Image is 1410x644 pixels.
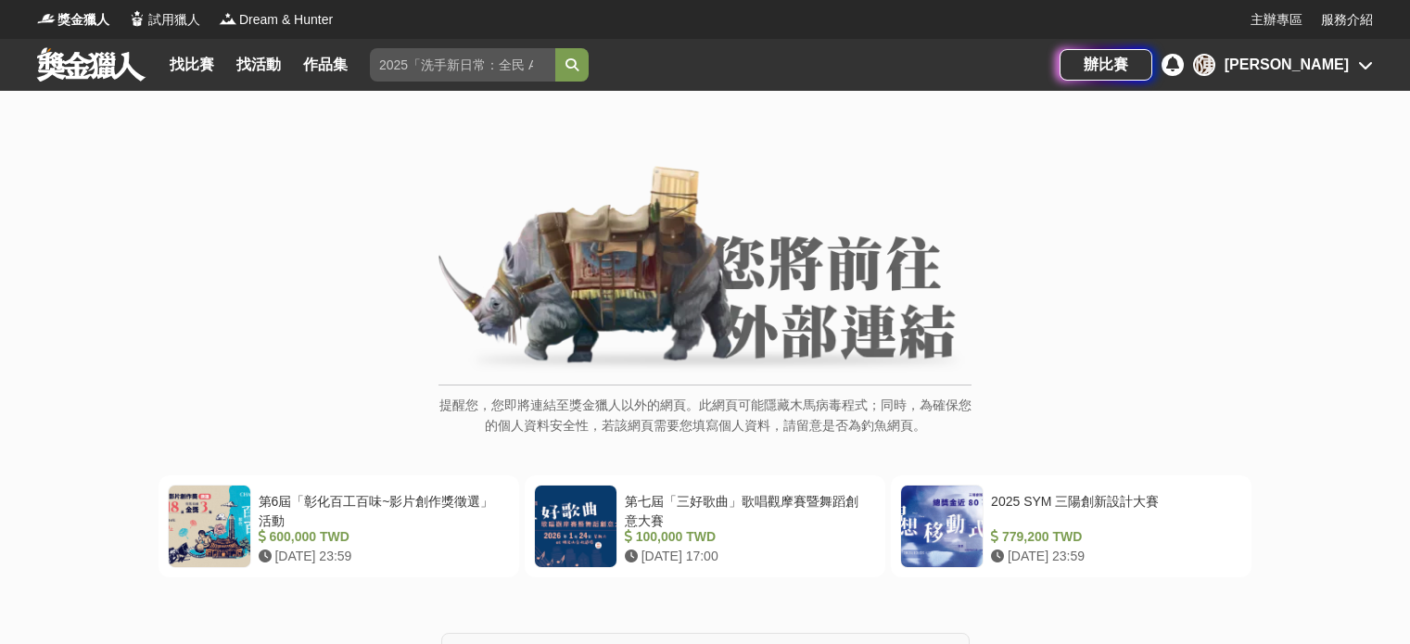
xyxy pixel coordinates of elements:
[438,166,972,375] img: External Link Banner
[259,527,502,547] div: 600,000 TWD
[259,547,502,566] div: [DATE] 23:59
[219,9,237,28] img: Logo
[259,492,502,527] div: 第6屆「彰化百工百味~影片創作獎徵選」活動
[159,475,519,577] a: 第6屆「彰化百工百味~影片創作獎徵選」活動 600,000 TWD [DATE] 23:59
[1225,54,1349,76] div: [PERSON_NAME]
[1251,10,1302,30] a: 主辦專區
[1321,10,1373,30] a: 服務介紹
[625,547,869,566] div: [DATE] 17:00
[37,9,56,28] img: Logo
[1060,49,1152,81] a: 辦比賽
[128,9,146,28] img: Logo
[296,52,355,78] a: 作品集
[525,475,885,577] a: 第七屆「三好歌曲」歌唱觀摩賽暨舞蹈創意大賽 100,000 TWD [DATE] 17:00
[162,52,222,78] a: 找比賽
[1193,54,1215,76] div: 陳
[370,48,555,82] input: 2025「洗手新日常：全民 ALL IN」洗手歌全台徵選
[991,527,1235,547] div: 779,200 TWD
[991,492,1235,527] div: 2025 SYM 三陽創新設計大賽
[991,547,1235,566] div: [DATE] 23:59
[891,475,1251,577] a: 2025 SYM 三陽創新設計大賽 779,200 TWD [DATE] 23:59
[219,10,333,30] a: LogoDream & Hunter
[128,10,200,30] a: Logo試用獵人
[229,52,288,78] a: 找活動
[148,10,200,30] span: 試用獵人
[57,10,109,30] span: 獎金獵人
[438,395,972,455] p: 提醒您，您即將連結至獎金獵人以外的網頁。此網頁可能隱藏木馬病毒程式；同時，為確保您的個人資料安全性，若該網頁需要您填寫個人資料，請留意是否為釣魚網頁。
[625,527,869,547] div: 100,000 TWD
[239,10,333,30] span: Dream & Hunter
[37,10,109,30] a: Logo獎金獵人
[625,492,869,527] div: 第七屆「三好歌曲」歌唱觀摩賽暨舞蹈創意大賽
